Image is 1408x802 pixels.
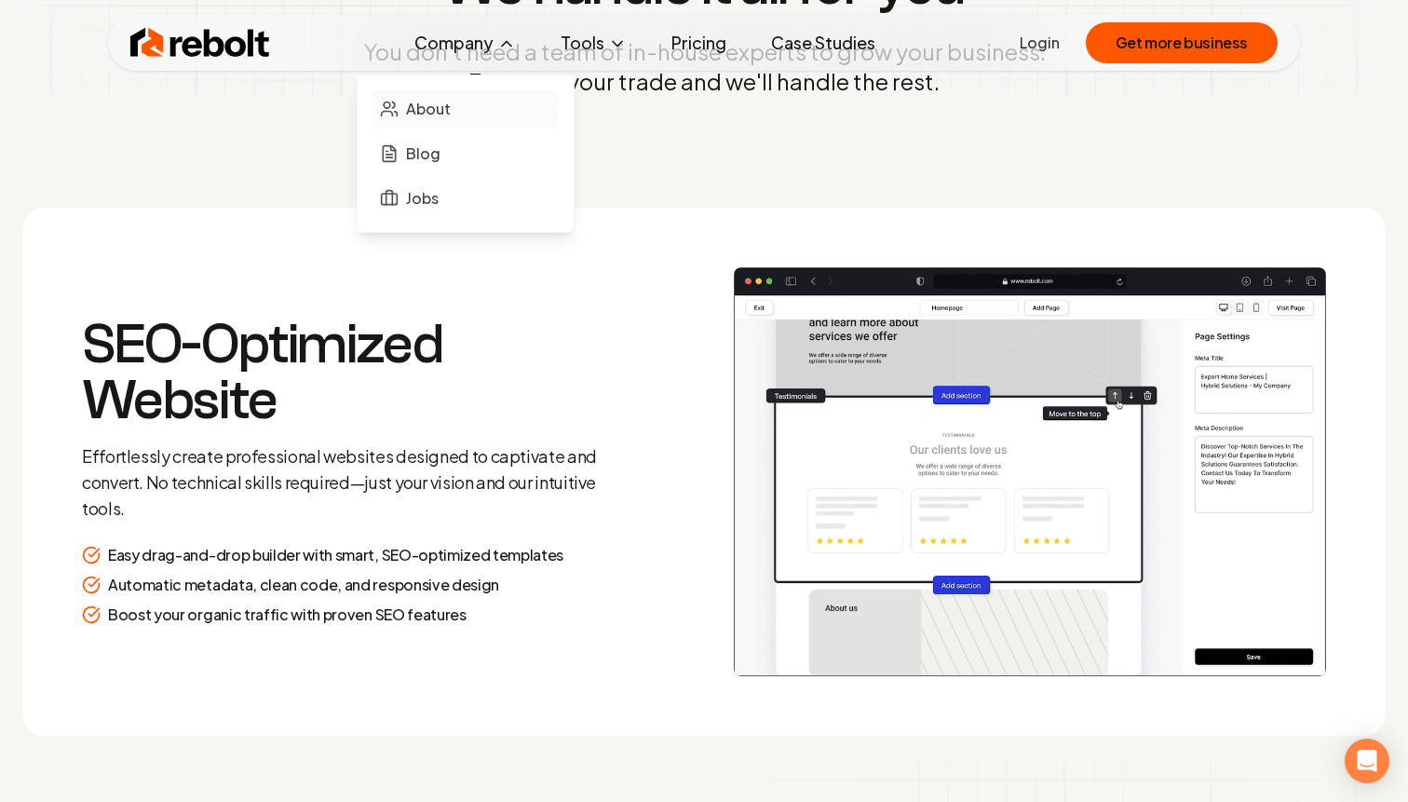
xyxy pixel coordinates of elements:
[372,135,559,172] a: Blog
[108,544,563,566] p: Easy drag-and-drop builder with smart, SEO-optimized templates
[1086,22,1278,63] button: Get more business
[372,180,559,217] a: Jobs
[1345,739,1389,783] div: Open Intercom Messenger
[546,24,642,61] button: Tools
[1020,32,1060,54] a: Login
[406,143,440,165] span: Blog
[130,24,270,61] img: Rebolt Logo
[82,317,618,428] h3: SEO-Optimized Website
[734,267,1326,676] img: How it works
[756,24,890,61] a: Case Studies
[399,24,531,61] button: Company
[108,574,499,596] p: Automatic metadata, clean code, and responsive design
[406,187,439,210] span: Jobs
[108,604,467,626] p: Boost your organic traffic with proven SEO features
[372,90,559,128] a: About
[82,443,618,522] p: Effortlessly create professional websites designed to captivate and convert. No technical skills ...
[657,24,741,61] a: Pricing
[406,98,451,120] span: About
